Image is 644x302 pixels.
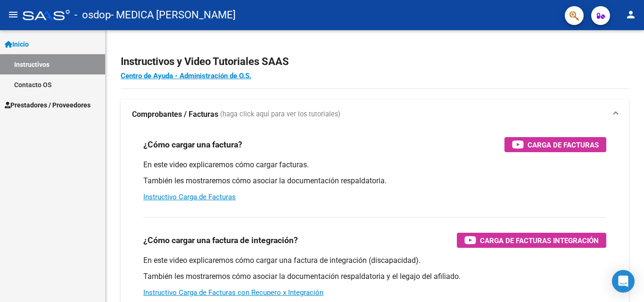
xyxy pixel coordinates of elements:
[528,139,599,151] span: Carga de Facturas
[143,271,606,282] p: También les mostraremos cómo asociar la documentación respaldatoria y el legajo del afiliado.
[121,99,629,130] mat-expansion-panel-header: Comprobantes / Facturas (haga click aquí para ver los tutoriales)
[504,137,606,152] button: Carga de Facturas
[8,9,19,20] mat-icon: menu
[625,9,636,20] mat-icon: person
[143,234,298,247] h3: ¿Cómo cargar una factura de integración?
[143,160,606,170] p: En este video explicaremos cómo cargar facturas.
[5,39,29,49] span: Inicio
[111,5,236,25] span: - MEDICA [PERSON_NAME]
[143,193,236,201] a: Instructivo Carga de Facturas
[132,109,218,120] strong: Comprobantes / Facturas
[457,233,606,248] button: Carga de Facturas Integración
[612,270,635,293] div: Open Intercom Messenger
[74,5,111,25] span: - osdop
[220,109,340,120] span: (haga click aquí para ver los tutoriales)
[121,72,251,80] a: Centro de Ayuda - Administración de O.S.
[143,176,606,186] p: También les mostraremos cómo asociar la documentación respaldatoria.
[143,288,323,297] a: Instructivo Carga de Facturas con Recupero x Integración
[143,138,242,151] h3: ¿Cómo cargar una factura?
[121,53,629,71] h2: Instructivos y Video Tutoriales SAAS
[5,100,91,110] span: Prestadores / Proveedores
[143,255,606,266] p: En este video explicaremos cómo cargar una factura de integración (discapacidad).
[480,235,599,246] span: Carga de Facturas Integración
